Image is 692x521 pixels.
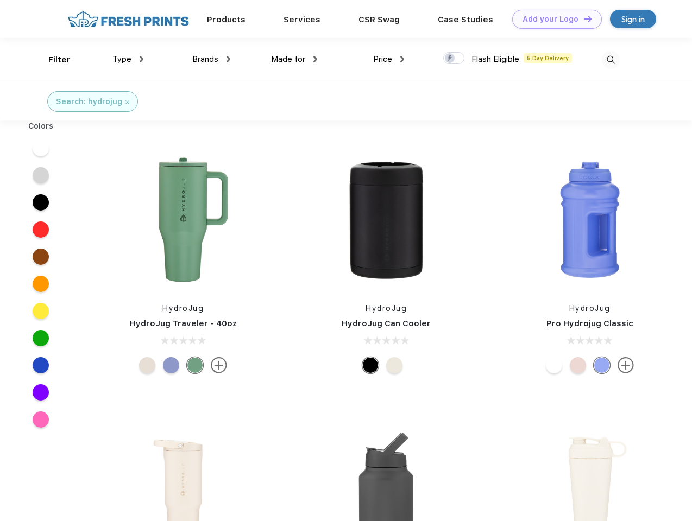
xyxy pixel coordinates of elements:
img: filter_cancel.svg [125,100,129,104]
span: Price [373,54,392,64]
img: dropdown.png [140,56,143,62]
div: Hyper Blue [594,357,610,373]
div: Search: hydrojug [56,96,122,107]
span: Type [112,54,131,64]
img: func=resize&h=266 [314,148,458,292]
div: Sage [187,357,203,373]
a: HydroJug [162,304,204,313]
div: Black [362,357,379,373]
div: Colors [20,120,62,132]
img: func=resize&h=266 [518,148,662,292]
div: Peri [163,357,179,373]
a: HydroJug [366,304,407,313]
a: HydroJug Traveler - 40oz [130,319,237,328]
img: more.svg [211,357,227,373]
div: Cream [139,357,155,373]
img: dropdown.png [313,56,317,62]
img: more.svg [618,357,634,373]
div: Sign in [621,13,645,26]
div: Pink Sand [570,357,586,373]
div: White [546,357,562,373]
img: dropdown.png [227,56,230,62]
a: HydroJug [569,304,611,313]
img: desktop_search.svg [602,51,620,69]
img: DT [584,16,592,22]
div: Filter [48,54,71,66]
img: dropdown.png [400,56,404,62]
div: Add your Logo [523,15,578,24]
span: Made for [271,54,305,64]
a: Sign in [610,10,656,28]
span: 5 Day Delivery [524,53,572,63]
img: fo%20logo%202.webp [65,10,192,29]
span: Brands [192,54,218,64]
a: HydroJug Can Cooler [342,319,431,328]
div: Cream [386,357,402,373]
img: func=resize&h=266 [111,148,255,292]
a: Pro Hydrojug Classic [546,319,633,328]
span: Flash Eligible [471,54,519,64]
a: Products [207,15,246,24]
